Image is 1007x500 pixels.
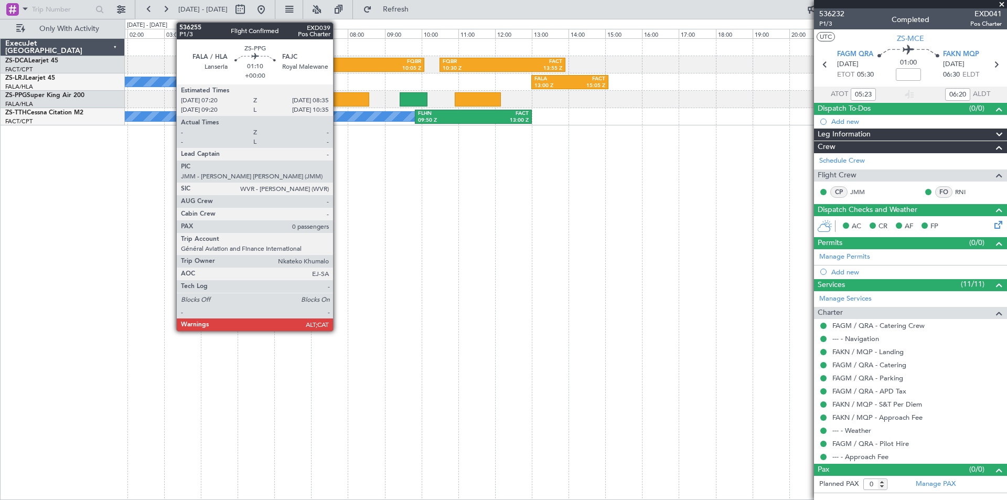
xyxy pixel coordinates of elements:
span: [DATE] - [DATE] [178,5,228,14]
div: 13:00 [532,29,569,38]
span: ZS-TTH [5,110,27,116]
label: Planned PAX [819,479,859,490]
span: 05:30 [857,70,874,80]
span: 536232 [819,8,844,19]
a: Manage PAX [916,479,956,490]
div: FLHN [418,110,473,118]
a: RNI [955,187,979,197]
span: Crew [818,141,835,153]
a: FAKN / MQP - S&T Per Diem [832,400,922,409]
div: 10:30 Z [443,65,502,72]
span: (0/0) [969,103,984,114]
div: 15:05 Z [570,82,605,90]
span: Permits [818,237,842,249]
a: JMM [850,187,874,197]
div: 10:05 Z [346,65,421,72]
a: FAGM / QRA - Pilot Hire [832,439,909,448]
span: ZS-LRJ [5,75,25,81]
a: FAGM / QRA - Catering Crew [832,321,925,330]
a: ZS-PPGSuper King Air 200 [5,92,84,99]
div: FSIA [271,58,346,66]
div: 03:00 [164,29,201,38]
span: [DATE] [943,59,965,70]
a: --- - Approach Fee [832,452,888,461]
span: (11/11) [961,279,984,290]
div: 17:00 [679,29,715,38]
span: AF [905,221,913,232]
div: FO [935,186,952,198]
a: ZS-TTHCessna Citation M2 [5,110,83,116]
span: (0/0) [969,464,984,475]
div: FQBR [443,58,502,66]
a: Manage Permits [819,252,870,262]
a: Manage Services [819,294,872,304]
div: 04:00 [201,29,238,38]
div: 05:50 Z [271,65,346,72]
span: ZS-PPG [5,92,27,99]
span: ZS-MCE [897,33,924,44]
span: Pax [818,464,829,476]
a: ZS-DCALearjet 45 [5,58,58,64]
span: Leg Information [818,129,871,141]
div: 14:00 [569,29,605,38]
div: Completed [892,14,929,25]
div: 13:00 Z [473,117,528,124]
span: Dispatch Checks and Weather [818,204,917,216]
div: 09:50 Z [418,117,473,124]
a: --- - Weather [832,426,871,435]
input: --:-- [851,88,876,101]
div: Add new [831,268,1002,276]
span: 01:00 [900,58,917,68]
div: 15:00 [605,29,642,38]
div: 16:00 [642,29,679,38]
div: 20:00 [789,29,826,38]
button: Only With Activity [12,20,114,37]
input: Trip Number [32,2,92,17]
span: 06:30 [943,70,960,80]
div: 09:00 [385,29,422,38]
input: --:-- [945,88,970,101]
span: [DATE] [837,59,859,70]
div: 19:00 [753,29,789,38]
a: Schedule Crew [819,156,865,166]
span: ETOT [837,70,854,80]
a: FAGM / QRA - APD Tax [832,387,906,396]
span: EXD041 [970,8,1002,19]
span: ZS-DCA [5,58,28,64]
span: Only With Activity [27,25,111,33]
span: AC [852,221,861,232]
span: Pos Charter [970,19,1002,28]
div: 18:00 [716,29,753,38]
span: Services [818,279,845,291]
div: 08:00 [348,29,384,38]
div: 13:00 Z [534,82,570,90]
div: 02:00 [127,29,164,38]
a: FAGM / QRA - Parking [832,374,903,382]
span: Charter [818,307,843,319]
span: Flight Crew [818,169,856,182]
button: UTC [817,32,835,41]
span: FAKN MQP [943,49,979,60]
a: FACT/CPT [5,118,33,125]
div: [DATE] - [DATE] [127,21,167,30]
a: FAKN / MQP - Approach Fee [832,413,923,422]
span: FP [930,221,938,232]
span: Dispatch To-Dos [818,103,871,115]
span: (0/0) [969,237,984,248]
div: 06:00 [274,29,311,38]
div: 10:00 [422,29,458,38]
a: FACT/CPT [5,66,33,73]
span: ALDT [973,89,990,100]
a: ZS-LRJLearjet 45 [5,75,55,81]
span: CR [879,221,887,232]
span: FAGM QRA [837,49,873,60]
a: FALA/HLA [5,100,33,108]
div: 12:00 [495,29,532,38]
button: Refresh [358,1,421,18]
span: Refresh [374,6,418,13]
div: 13:55 Z [502,65,562,72]
a: FALA/HLA [5,83,33,91]
div: FACT [502,58,562,66]
span: P1/3 [819,19,844,28]
div: FACT [473,110,528,118]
